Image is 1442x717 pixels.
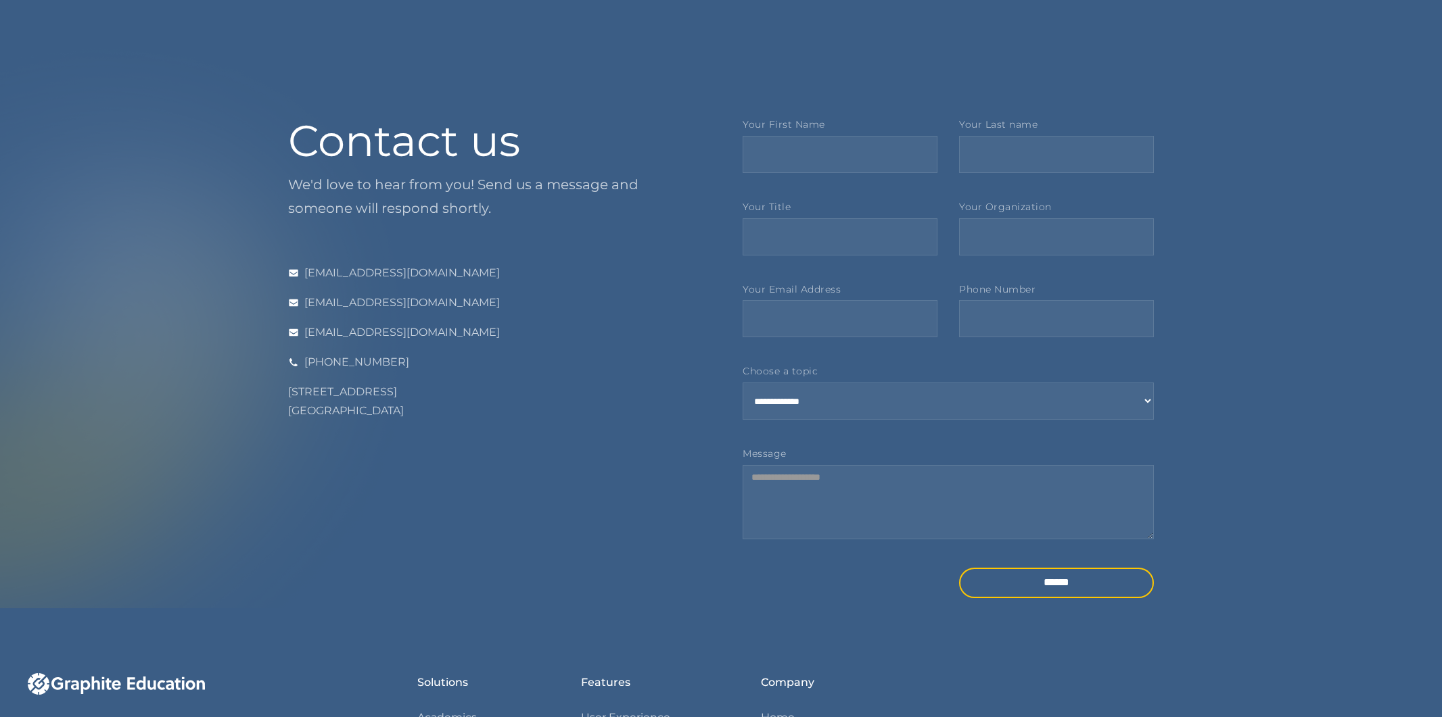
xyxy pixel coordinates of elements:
[304,353,409,372] div: [PHONE_NUMBER]
[761,673,814,692] div: Company
[288,264,699,282] a: [EMAIL_ADDRESS][DOMAIN_NAME]
[340,16,429,70] div: Features
[743,284,937,295] label: Your Email Address
[743,119,937,130] label: Your First Name
[959,201,1154,213] label: Your Organization
[429,16,522,70] div: Company
[743,119,1154,598] form: Contact Form
[1298,34,1392,53] div: Request A Demo
[288,293,699,312] a: [EMAIL_ADDRESS][DOMAIN_NAME]
[959,284,1154,295] label: Phone Number
[304,293,500,312] div: [EMAIL_ADDRESS][DOMAIN_NAME]
[743,366,1154,377] label: Choose a topic
[288,353,699,372] a: [PHONE_NUMBER]
[417,673,468,692] div: Solutions
[24,16,227,70] a: home
[743,201,937,213] label: Your Title
[288,173,699,220] p: We'd love to hear from you! Send us a message and someone will respond shortly.
[288,323,699,342] a: [EMAIL_ADDRESS][DOMAIN_NAME]
[1272,28,1418,58] a: Request A Demo
[288,119,699,162] h1: Contact us
[354,34,402,53] div: Features
[249,16,340,70] div: Solutions
[581,673,630,692] div: Features
[288,382,699,420] div: [STREET_ADDRESS] [GEOGRAPHIC_DATA]
[304,323,500,342] div: [EMAIL_ADDRESS][DOMAIN_NAME]
[959,119,1154,130] label: Your Last name
[743,448,1154,460] label: Message
[262,34,313,53] div: Solutions
[304,264,500,282] div: [EMAIL_ADDRESS][DOMAIN_NAME]
[442,34,495,53] div: Company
